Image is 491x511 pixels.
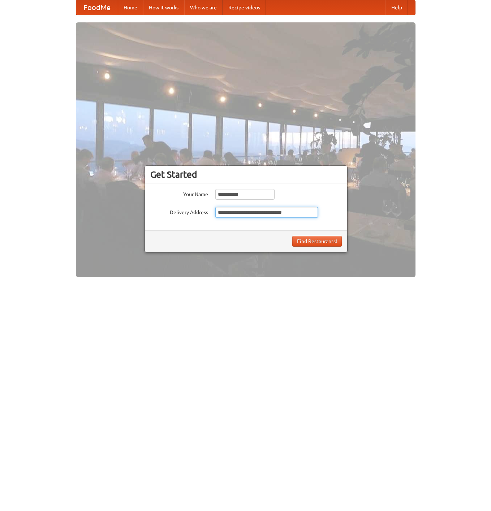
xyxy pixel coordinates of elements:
a: Recipe videos [223,0,266,15]
label: Delivery Address [150,207,208,216]
a: Help [386,0,408,15]
label: Your Name [150,189,208,198]
a: Home [118,0,143,15]
button: Find Restaurants! [292,236,342,247]
a: How it works [143,0,184,15]
h3: Get Started [150,169,342,180]
a: Who we are [184,0,223,15]
a: FoodMe [76,0,118,15]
